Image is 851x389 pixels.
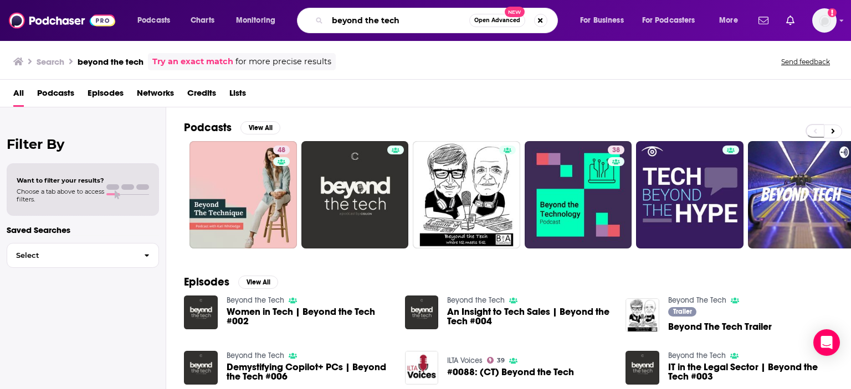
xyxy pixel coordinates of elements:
[17,177,104,184] span: Want to filter your results?
[711,12,752,29] button: open menu
[719,13,738,28] span: More
[184,121,232,134] h2: Podcasts
[635,12,711,29] button: open menu
[184,275,278,289] a: EpisodesView All
[812,8,837,33] button: Show profile menu
[778,57,833,66] button: Send feedback
[812,8,837,33] span: Logged in as mindyn
[668,362,833,381] a: IT in the Legal Sector | Beyond the Tech #003
[184,121,280,134] a: PodcastsView All
[37,84,74,107] a: Podcasts
[580,13,624,28] span: For Business
[668,322,772,331] a: Beyond The Tech Trailer
[673,308,692,315] span: Trailer
[7,136,159,152] h2: Filter By
[612,145,620,156] span: 38
[497,358,505,363] span: 39
[229,84,246,107] a: Lists
[668,351,726,360] a: Beyond the Tech
[88,84,124,107] a: Episodes
[469,14,525,27] button: Open AdvancedNew
[9,10,115,31] img: Podchaser - Follow, Share and Rate Podcasts
[227,307,392,326] a: Women in Tech | Beyond the Tech #002
[487,357,505,364] a: 39
[227,295,284,305] a: Beyond the Tech
[236,13,275,28] span: Monitoring
[405,351,439,385] img: #0088: (CT) Beyond the Tech
[278,145,285,156] span: 48
[7,252,135,259] span: Select
[273,146,290,154] a: 48
[754,11,773,30] a: Show notifications dropdown
[191,13,214,28] span: Charts
[189,141,297,248] a: 48
[137,13,170,28] span: Podcasts
[447,307,612,326] a: An Insight to Tech Sales | Beyond the Tech #004
[447,367,574,377] a: #0088: (CT) Beyond the Tech
[184,295,218,329] img: Women in Tech | Beyond the Tech #002
[812,8,837,33] img: User Profile
[626,298,659,332] img: Beyond The Tech Trailer
[235,55,331,68] span: for more precise results
[813,329,840,356] div: Open Intercom Messenger
[572,12,638,29] button: open menu
[187,84,216,107] a: Credits
[626,351,659,385] img: IT in the Legal Sector | Beyond the Tech #003
[327,12,469,29] input: Search podcasts, credits, & more...
[828,8,837,17] svg: Add a profile image
[782,11,799,30] a: Show notifications dropdown
[642,13,695,28] span: For Podcasters
[405,295,439,329] img: An Insight to Tech Sales | Beyond the Tech #004
[7,243,159,268] button: Select
[152,55,233,68] a: Try an exact match
[608,146,624,154] a: 38
[447,295,505,305] a: Beyond the Tech
[183,12,221,29] a: Charts
[238,276,278,289] button: View All
[184,275,229,289] h2: Episodes
[137,84,174,107] a: Networks
[13,84,24,107] a: All
[7,225,159,235] p: Saved Searches
[227,351,284,360] a: Beyond the Tech
[240,121,280,134] button: View All
[447,356,483,365] a: ILTA Voices
[130,12,184,29] button: open menu
[37,56,64,67] h3: Search
[668,295,726,305] a: Beyond The Tech
[474,18,520,23] span: Open Advanced
[78,56,143,67] h3: beyond the tech
[184,351,218,385] img: Demystifying Copilot+ PCs | Beyond the Tech #006
[17,188,104,203] span: Choose a tab above to access filters.
[228,12,290,29] button: open menu
[227,362,392,381] a: Demystifying Copilot+ PCs | Beyond the Tech #006
[307,8,568,33] div: Search podcasts, credits, & more...
[505,7,525,17] span: New
[525,141,632,248] a: 38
